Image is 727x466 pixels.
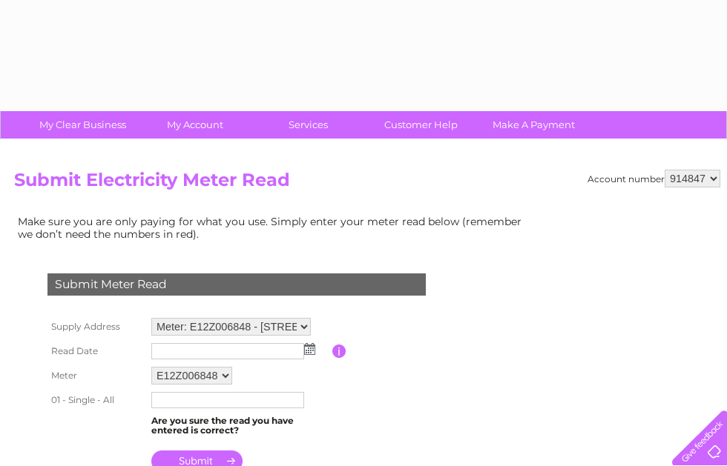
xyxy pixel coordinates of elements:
th: 01 - Single - All [44,388,148,412]
img: ... [304,343,315,355]
a: Services [247,111,369,139]
a: Make A Payment [473,111,595,139]
div: Submit Meter Read [47,273,426,296]
div: Account number [588,170,720,187]
a: My Clear Business [22,111,144,139]
th: Read Date [44,339,148,363]
h2: Submit Electricity Meter Read [14,170,720,198]
a: My Account [134,111,257,139]
input: Information [332,344,346,358]
td: Are you sure the read you have entered is correct? [148,412,332,440]
td: Make sure you are only paying for what you use. Simply enter your meter read below (remember we d... [14,212,533,243]
th: Meter [44,363,148,388]
a: Customer Help [360,111,482,139]
th: Supply Address [44,314,148,339]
